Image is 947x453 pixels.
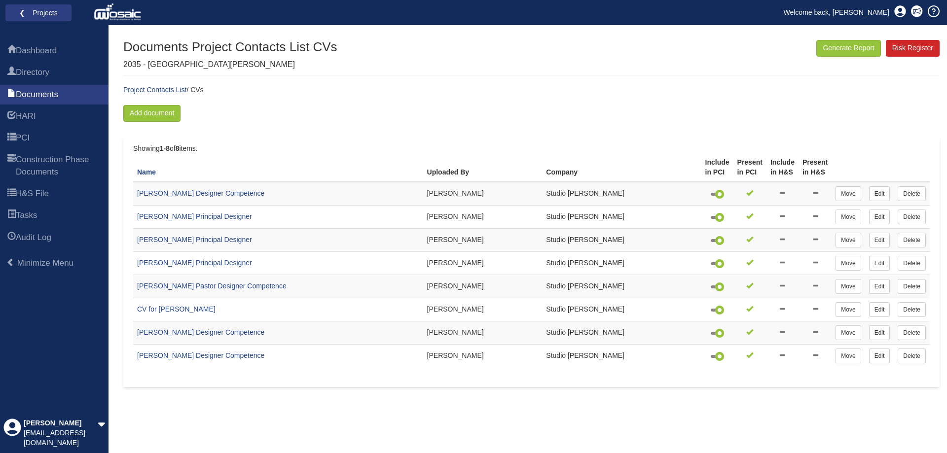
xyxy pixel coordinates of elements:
td: Studio [PERSON_NAME] [542,275,701,298]
td: [PERSON_NAME] [423,345,543,368]
span: Tasks [7,210,16,222]
a: Edit [869,302,890,317]
span: Audit Log [16,232,51,244]
a: [PERSON_NAME] Designer Competence [137,328,264,336]
span: H&S File [7,188,16,200]
a: Edit [869,256,890,271]
a: Move [836,256,861,271]
h1: Documents Project Contacts List CVs [123,40,337,54]
button: Generate Report [816,40,880,57]
th: Company [542,154,701,182]
td: [PERSON_NAME] [423,298,543,321]
a: Move [836,209,861,224]
a: Project Contacts List [123,86,186,94]
td: [PERSON_NAME] [423,321,543,345]
td: Studio [PERSON_NAME] [542,298,701,321]
span: Documents [16,89,58,101]
th: Present in PCI [733,154,766,182]
span: Dashboard [7,45,16,57]
th: Present in H&S [799,154,832,182]
span: Minimize Menu [17,258,73,268]
a: Add document [123,105,181,122]
span: Dashboard [16,45,57,57]
span: H&S File [16,188,49,200]
a: Move [836,279,861,294]
td: [PERSON_NAME] [423,182,543,206]
span: PCI [16,132,30,144]
p: 2035 - [GEOGRAPHIC_DATA][PERSON_NAME] [123,59,337,70]
td: [PERSON_NAME] [423,229,543,252]
th: Uploaded By [423,154,543,182]
th: Include in PCI [701,154,733,182]
a: Delete [898,233,926,247]
a: Edit [869,233,890,247]
div: [PERSON_NAME] [24,418,98,428]
a: Edit [869,209,890,224]
td: Studio [PERSON_NAME] [542,229,701,252]
td: Studio [PERSON_NAME] [542,206,701,229]
a: Delete [898,186,926,201]
a: [PERSON_NAME] Designer Competence [137,351,264,359]
a: Risk Register [886,40,940,57]
a: [PERSON_NAME] Principal Designer [137,259,252,267]
span: Audit Log [7,232,16,244]
td: Studio [PERSON_NAME] [542,182,701,206]
a: Move [836,186,861,201]
td: Studio [PERSON_NAME] [542,321,701,345]
a: Edit [869,348,890,363]
a: Move [836,302,861,317]
div: Profile [3,418,21,448]
a: Move [836,348,861,363]
span: Directory [7,67,16,79]
a: Delete [898,325,926,340]
a: Move [836,233,861,247]
a: [PERSON_NAME] Pastor Designer Competence [137,282,287,290]
a: Delete [898,279,926,294]
a: Delete [898,302,926,317]
a: Name [137,168,156,176]
span: Directory [16,67,49,78]
span: HARI [7,111,16,123]
a: [PERSON_NAME] Principal Designer [137,236,252,244]
div: [EMAIL_ADDRESS][DOMAIN_NAME] [24,428,98,448]
a: Welcome back, [PERSON_NAME] [776,5,897,20]
th: Include in H&S [766,154,799,182]
td: Studio [PERSON_NAME] [542,345,701,368]
a: Edit [869,325,890,340]
span: PCI [7,133,16,144]
span: Minimize Menu [6,258,15,267]
div: Showing of items. [133,144,930,154]
a: Edit [869,279,890,294]
span: HARI [16,110,36,122]
b: 1-8 [160,144,170,152]
span: Tasks [16,209,37,221]
a: Delete [898,209,926,224]
td: Studio [PERSON_NAME] [542,252,701,275]
span: Construction Phase Documents [16,154,101,178]
b: 8 [176,144,180,152]
td: [PERSON_NAME] [423,275,543,298]
img: logo_white.png [94,2,144,22]
a: CV for [PERSON_NAME] [137,305,216,313]
td: [PERSON_NAME] [423,252,543,275]
span: Documents [7,89,16,101]
a: Delete [898,348,926,363]
a: ❮ Projects [12,6,65,19]
span: Construction Phase Documents [7,154,16,178]
a: [PERSON_NAME] Designer Competence [137,189,264,197]
a: Move [836,325,861,340]
div: / CVs [123,85,940,95]
a: Edit [869,186,890,201]
td: [PERSON_NAME] [423,206,543,229]
a: Delete [898,256,926,271]
a: [PERSON_NAME] Principal Designer [137,212,252,220]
